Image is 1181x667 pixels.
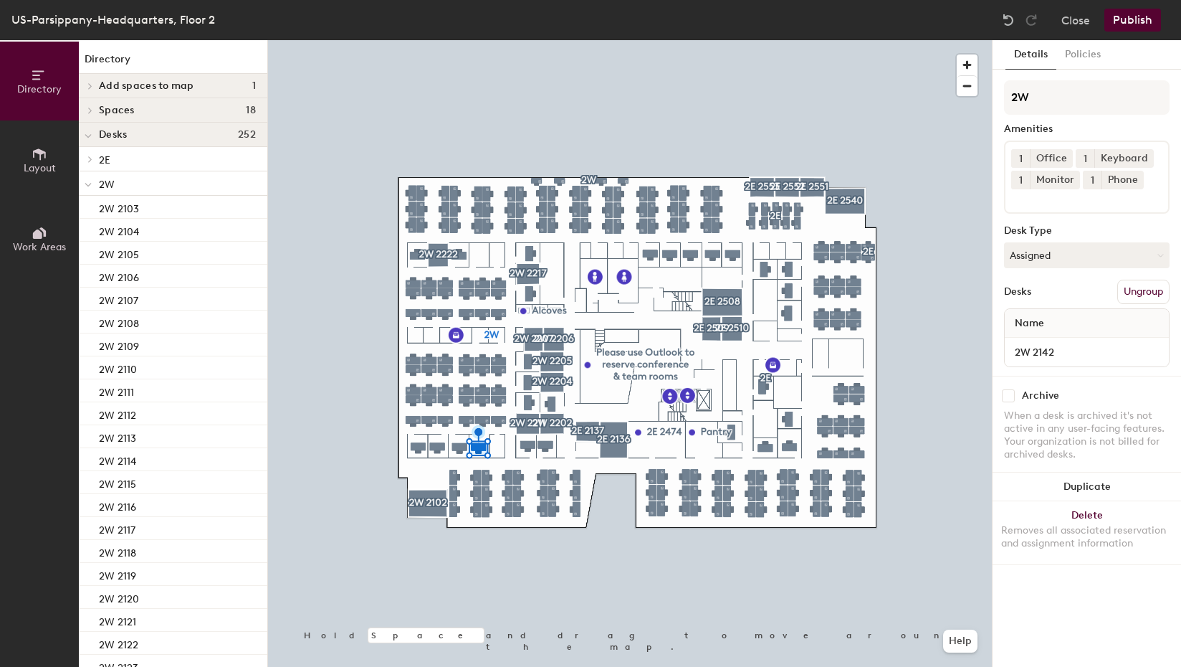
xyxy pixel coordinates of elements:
[99,154,110,166] span: 2E
[943,630,977,653] button: Help
[99,179,115,191] span: 2W
[1004,123,1170,135] div: Amenities
[1061,9,1090,32] button: Close
[99,313,139,330] p: 2W 2108
[99,520,135,536] p: 2W 2117
[99,336,139,353] p: 2W 2109
[99,497,136,514] p: 2W 2116
[1008,311,1051,336] span: Name
[1083,171,1101,189] button: 1
[99,566,136,582] p: 2W 2119
[1011,149,1030,168] button: 1
[1022,390,1059,402] div: Archive
[1117,280,1170,304] button: Ungroup
[1094,149,1154,168] div: Keyboard
[24,162,56,174] span: Layout
[993,473,1181,501] button: Duplicate
[1024,13,1038,27] img: Redo
[99,222,139,238] p: 2W 2104
[99,268,139,284] p: 2W 2106
[99,199,139,215] p: 2W 2103
[993,501,1181,564] button: DeleteRemoves all associated reservation and assignment information
[252,80,256,92] span: 1
[1056,40,1109,70] button: Policies
[99,290,138,307] p: 2W 2107
[11,11,215,29] div: US-Parsippany-Headquarters, Floor 2
[1011,171,1030,189] button: 1
[13,241,66,253] span: Work Areas
[99,543,136,559] p: 2W 2118
[246,105,256,116] span: 18
[1008,342,1166,362] input: Unnamed desk
[99,451,136,468] p: 2W 2114
[99,359,137,376] p: 2W 2110
[99,105,135,116] span: Spaces
[99,405,136,422] p: 2W 2112
[1104,9,1161,32] button: Publish
[1004,410,1170,461] div: When a desk is archived it's not active in any user-facing features. Your organization is not bil...
[1101,171,1144,189] div: Phone
[1004,242,1170,268] button: Assigned
[1001,13,1015,27] img: Undo
[1004,286,1031,298] div: Desks
[79,52,267,74] h1: Directory
[1084,151,1087,166] span: 1
[99,635,138,651] p: 2W 2122
[99,80,194,92] span: Add spaces to map
[1004,225,1170,237] div: Desk Type
[99,245,139,261] p: 2W 2105
[1030,149,1073,168] div: Office
[99,589,139,605] p: 2W 2120
[1091,173,1094,188] span: 1
[1019,151,1023,166] span: 1
[99,612,136,628] p: 2W 2121
[99,428,136,445] p: 2W 2113
[1001,524,1172,550] div: Removes all associated reservation and assignment information
[99,474,136,491] p: 2W 2115
[1005,40,1056,70] button: Details
[99,382,134,399] p: 2W 2111
[1019,173,1023,188] span: 1
[1030,171,1080,189] div: Monitor
[1076,149,1094,168] button: 1
[99,129,127,141] span: Desks
[238,129,256,141] span: 252
[17,83,62,95] span: Directory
